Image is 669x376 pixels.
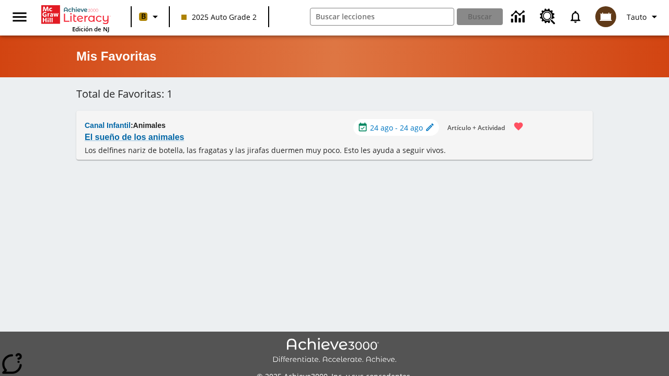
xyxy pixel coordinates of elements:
button: Artículo + Actividad [443,119,509,136]
span: 24 ago - 24 ago [370,122,423,133]
a: Centro de información [505,3,534,31]
a: Centro de recursos, Se abrirá en una pestaña nueva. [534,3,562,31]
button: Escoja un nuevo avatar [589,3,622,30]
div: Portada [41,3,109,33]
p: Los delfines nariz de botella, las fragatas y las jirafas duermen muy poco. Esto les ayuda a segu... [85,145,530,156]
img: Achieve3000 Differentiate Accelerate Achieve [272,338,397,365]
span: Artículo + Actividad [447,122,505,133]
span: Canal Infantil [85,121,131,130]
span: Edición de NJ [72,25,109,33]
button: Perfil/Configuración [622,7,665,26]
img: avatar image [595,6,616,27]
h6: Total de Favoritas: 1 [76,86,593,102]
span: : Animales [131,121,166,130]
span: Tauto [627,11,647,22]
input: Buscar campo [310,8,454,25]
a: El sueño de los animales [85,130,184,145]
a: Notificaciones [562,3,589,30]
span: 2025 Auto Grade 2 [181,11,257,22]
button: Remover de Favoritas [507,115,530,138]
span: B [141,10,146,23]
h5: Mis Favoritas [76,48,156,65]
button: Boost El color de la clase es anaranjado claro. Cambiar el color de la clase. [135,7,166,26]
a: Portada [41,4,109,25]
button: Abrir el menú lateral [4,2,35,32]
div: 24 ago - 24 ago Elegir fechas [353,119,439,136]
